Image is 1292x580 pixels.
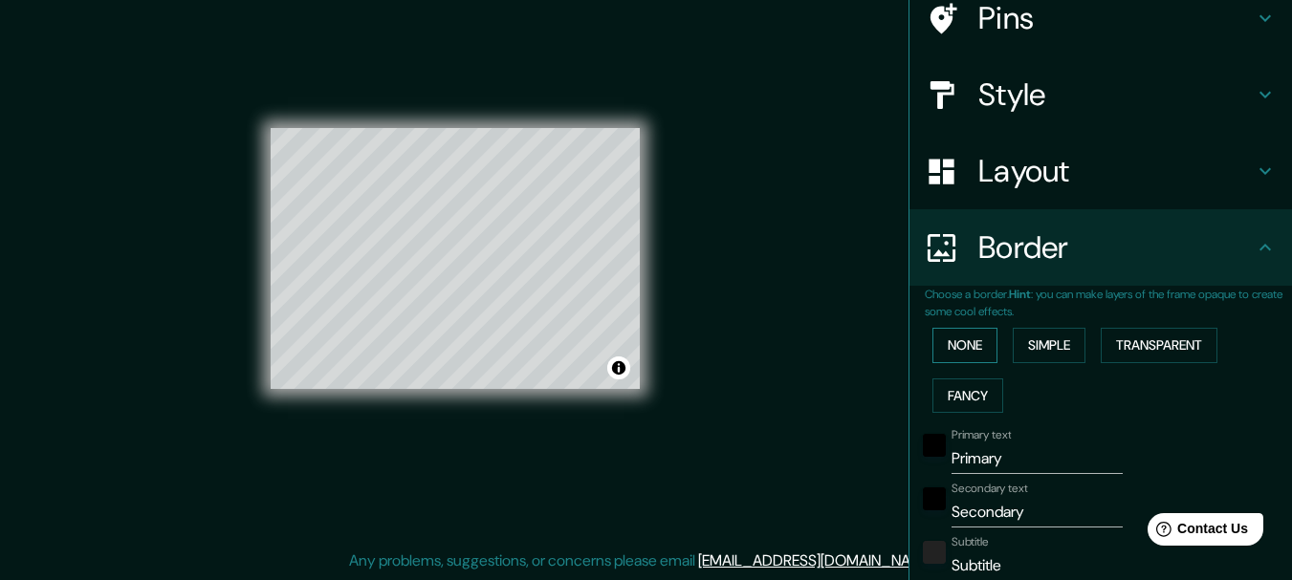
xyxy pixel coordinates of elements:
p: Any problems, suggestions, or concerns please email . [349,549,937,572]
h4: Layout [978,152,1254,190]
b: Hint [1009,287,1031,302]
h4: Border [978,228,1254,267]
div: Layout [909,133,1292,209]
button: Toggle attribution [607,356,630,379]
button: Fancy [932,378,1003,414]
button: black [923,487,946,510]
div: Border [909,209,1292,286]
div: Style [909,56,1292,133]
h4: Style [978,75,1254,114]
button: black [923,434,946,457]
p: Choose a border. : you can make layers of the frame opaque to create some cool effects. [925,286,1292,320]
a: [EMAIL_ADDRESS][DOMAIN_NAME] [698,550,934,570]
button: Simple [1013,328,1085,363]
label: Primary text [952,427,1011,443]
button: color-222222 [923,541,946,564]
button: Transparent [1101,328,1217,363]
label: Secondary text [952,481,1028,497]
label: Subtitle [952,534,989,550]
button: None [932,328,997,363]
iframe: Help widget launcher [1122,505,1271,559]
